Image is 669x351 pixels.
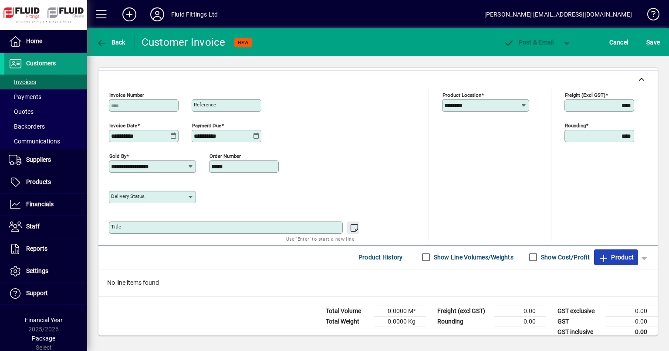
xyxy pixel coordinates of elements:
td: 0.00 [605,327,658,337]
a: Staff [4,216,87,238]
span: Package [32,335,55,342]
span: Staff [26,223,40,230]
td: 0.00 [605,316,658,327]
mat-label: Title [111,224,121,230]
span: Reports [26,245,47,252]
a: Backorders [4,119,87,134]
button: Add [115,7,143,22]
span: Financial Year [25,317,63,324]
button: Product [594,249,638,265]
span: Backorders [9,123,45,130]
label: Show Line Volumes/Weights [432,253,514,262]
mat-label: Rounding [565,122,586,128]
span: Products [26,178,51,185]
span: P [519,39,523,46]
span: S [646,39,650,46]
div: Customer Invoice [142,35,226,49]
span: Product [598,250,634,264]
mat-label: Payment due [192,122,221,128]
button: Profile [143,7,171,22]
span: Communications [9,138,60,145]
a: Invoices [4,75,87,89]
a: Reports [4,238,87,260]
td: 0.0000 Kg [374,316,426,327]
span: ave [646,35,660,49]
a: Settings [4,260,87,282]
span: Product History [358,250,403,264]
span: Payments [9,93,41,100]
div: Fluid Fittings Ltd [171,7,218,21]
td: Total Volume [321,306,374,316]
td: Rounding [433,316,494,327]
div: No line items found [98,269,658,296]
mat-label: Invoice number [109,92,144,98]
td: GST exclusive [553,306,605,316]
td: GST [553,316,605,327]
mat-label: Product location [443,92,481,98]
td: GST inclusive [553,327,605,337]
td: 0.0000 M³ [374,306,426,316]
mat-label: Order number [209,153,241,159]
button: Save [644,34,662,50]
div: [PERSON_NAME] [EMAIL_ADDRESS][DOMAIN_NAME] [484,7,632,21]
td: Total Weight [321,316,374,327]
mat-label: Reference [194,102,216,108]
a: Home [4,31,87,52]
label: Show Cost/Profit [539,253,590,262]
a: Communications [4,134,87,149]
a: Financials [4,194,87,215]
span: Cancel [609,35,628,49]
td: 0.00 [494,316,546,327]
span: Suppliers [26,156,51,163]
app-page-header-button: Back [87,34,135,50]
span: Settings [26,267,48,274]
a: Quotes [4,104,87,119]
td: 0.00 [605,306,658,316]
span: Support [26,290,48,296]
a: Suppliers [4,149,87,171]
mat-label: Freight (excl GST) [565,92,605,98]
mat-hint: Use 'Enter' to start a new line [286,234,355,244]
a: Payments [4,89,87,104]
span: Invoices [9,78,36,85]
mat-label: Invoice date [109,122,137,128]
td: Freight (excl GST) [433,306,494,316]
span: Home [26,37,42,44]
button: Cancel [607,34,631,50]
mat-label: Sold by [109,153,126,159]
a: Products [4,171,87,193]
td: 0.00 [494,306,546,316]
span: NEW [238,40,249,45]
button: Post & Email [499,34,558,50]
span: Quotes [9,108,34,115]
a: Support [4,283,87,304]
span: ost & Email [503,39,554,46]
button: Back [94,34,128,50]
span: Back [96,39,125,46]
span: Financials [26,201,54,208]
span: Customers [26,60,56,67]
mat-label: Delivery status [111,193,145,199]
a: Knowledge Base [641,2,658,30]
button: Product History [355,249,406,265]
